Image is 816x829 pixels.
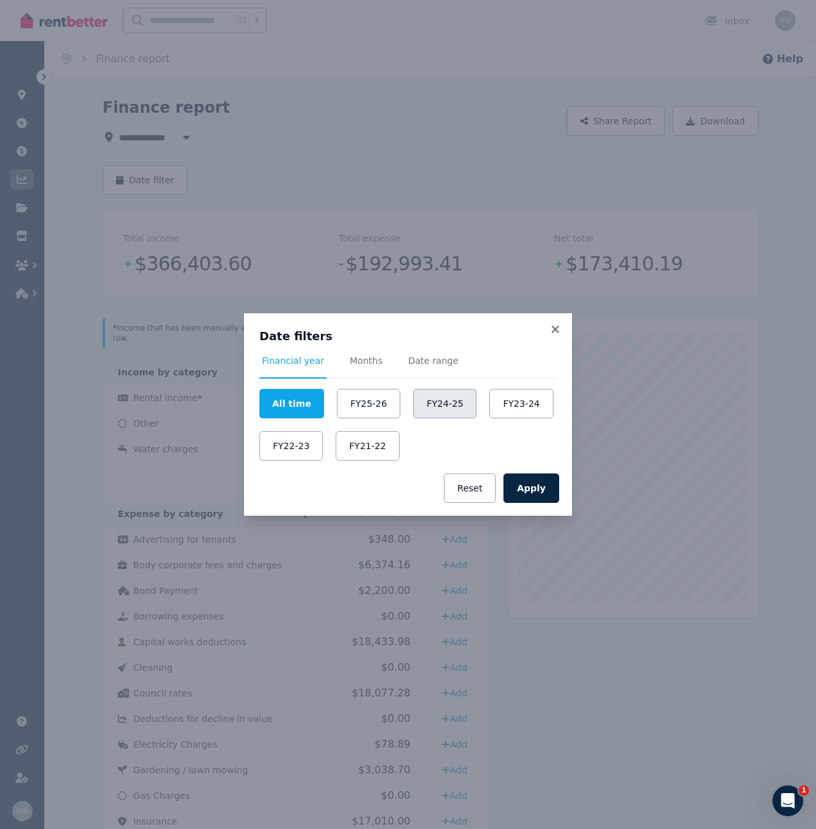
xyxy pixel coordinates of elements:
[799,785,809,796] span: 1
[489,389,553,418] button: FY23-24
[259,431,323,461] button: FY22-23
[259,389,324,418] button: All time
[408,354,459,367] span: Date range
[413,389,477,418] button: FY24-25
[259,354,557,379] nav: Tabs
[262,354,324,367] span: Financial year
[336,431,399,461] button: FY21-22
[259,329,557,344] h3: Date filters
[350,354,382,367] span: Months
[772,785,803,816] iframe: Intercom live chat
[337,389,400,418] button: FY25-26
[444,473,496,503] button: Reset
[503,473,559,503] button: Apply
